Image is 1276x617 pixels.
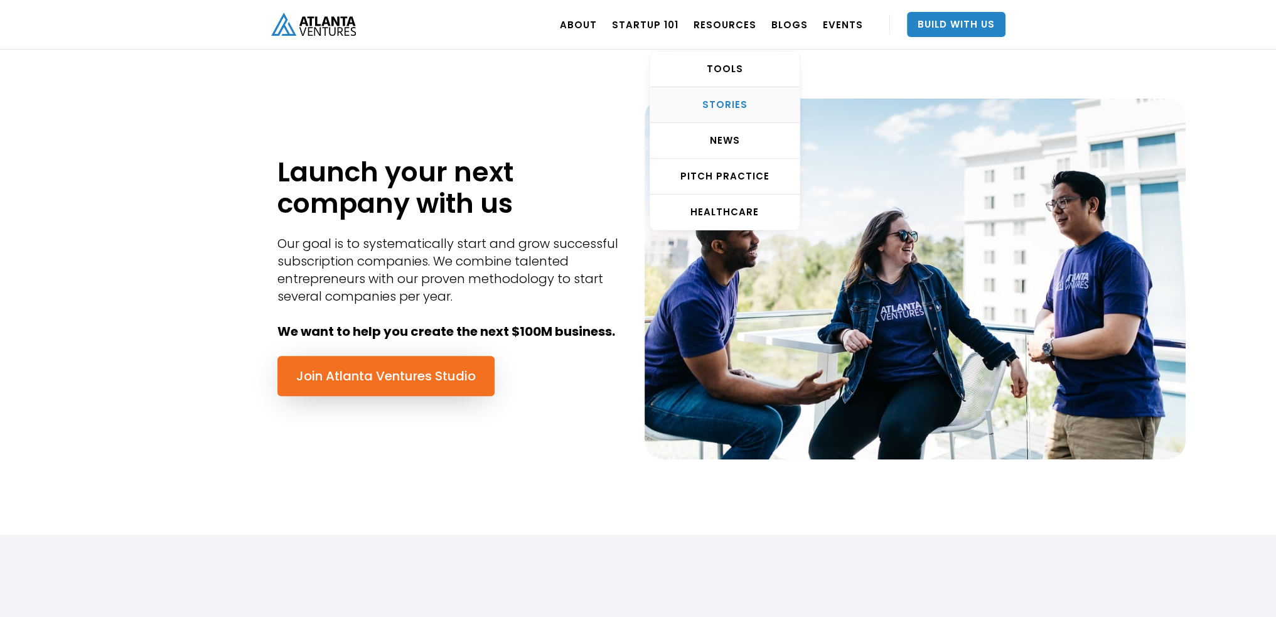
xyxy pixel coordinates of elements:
[650,195,800,230] a: HEALTHCARE
[650,123,800,159] a: NEWS
[907,12,1005,37] a: Build With Us
[650,170,800,183] div: Pitch Practice
[771,7,808,42] a: BLOGS
[823,7,863,42] a: EVENTS
[650,63,800,75] div: TOOLS
[277,156,626,219] h1: Launch your next company with us
[650,159,800,195] a: Pitch Practice
[277,323,615,340] strong: We want to help you create the next $100M business.
[650,87,800,123] a: STORIES
[650,99,800,111] div: STORIES
[650,51,800,87] a: TOOLS
[694,7,756,42] a: RESOURCES
[650,134,800,147] div: NEWS
[560,7,597,42] a: ABOUT
[612,7,678,42] a: Startup 101
[645,99,1186,459] img: Atlanta Ventures Team
[650,206,800,218] div: HEALTHCARE
[277,235,626,340] div: Our goal is to systematically start and grow successful subscription companies. We combine talent...
[277,356,495,396] a: Join Atlanta Ventures Studio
